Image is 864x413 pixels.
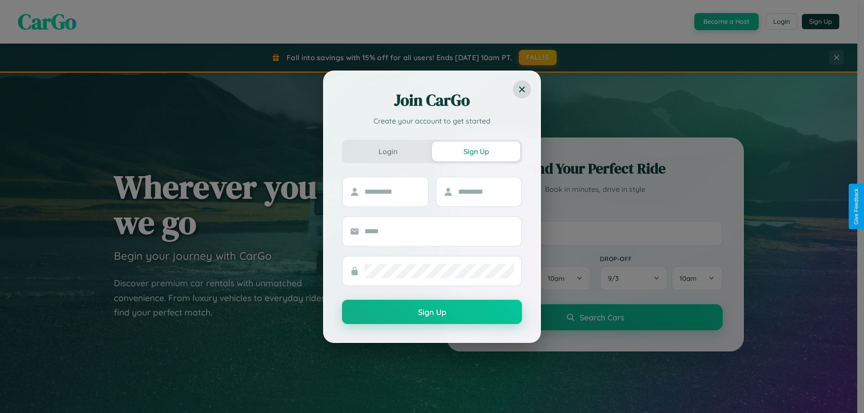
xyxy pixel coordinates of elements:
button: Sign Up [342,300,522,324]
div: Give Feedback [853,188,859,225]
button: Login [344,142,432,161]
h2: Join CarGo [342,89,522,111]
p: Create your account to get started [342,115,522,126]
button: Sign Up [432,142,520,161]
